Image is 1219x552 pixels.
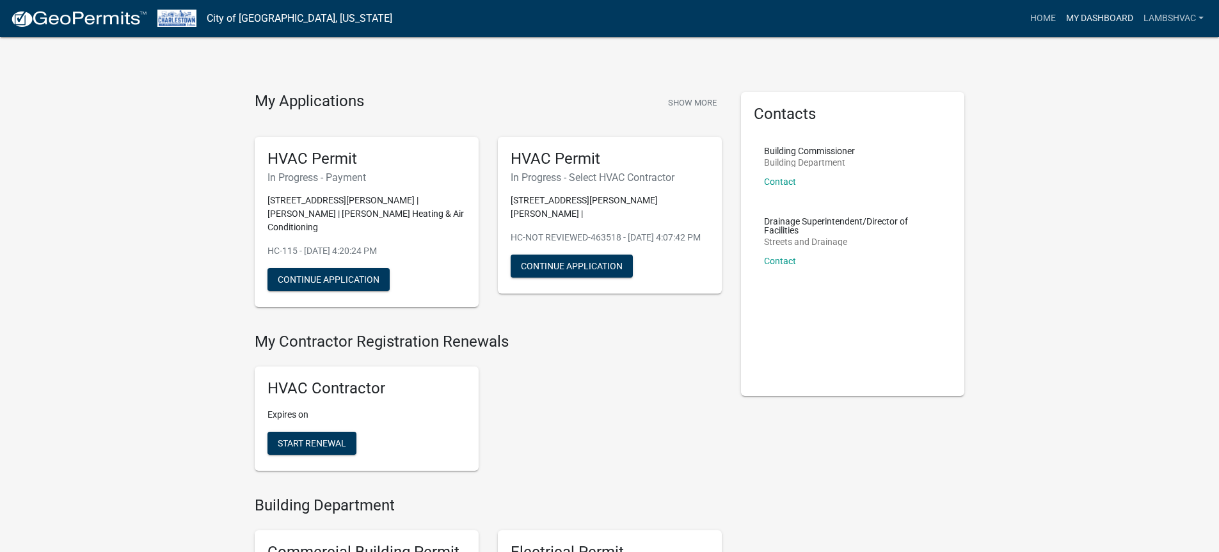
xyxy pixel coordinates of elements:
[267,408,466,422] p: Expires on
[267,268,390,291] button: Continue Application
[764,177,796,187] a: Contact
[255,496,722,515] h4: Building Department
[1061,6,1138,31] a: My Dashboard
[764,146,855,155] p: Building Commissioner
[278,438,346,448] span: Start Renewal
[511,150,709,168] h5: HVAC Permit
[511,194,709,221] p: [STREET_ADDRESS][PERSON_NAME][PERSON_NAME] |
[1138,6,1209,31] a: Lambshvac
[267,171,466,184] h6: In Progress - Payment
[267,432,356,455] button: Start Renewal
[764,158,855,167] p: Building Department
[511,231,709,244] p: HC-NOT REVIEWED-463518 - [DATE] 4:07:42 PM
[255,333,722,351] h4: My Contractor Registration Renewals
[207,8,392,29] a: City of [GEOGRAPHIC_DATA], [US_STATE]
[267,194,466,234] p: [STREET_ADDRESS][PERSON_NAME] | [PERSON_NAME] | [PERSON_NAME] Heating & Air Conditioning
[267,244,466,258] p: HC-115 - [DATE] 4:20:24 PM
[511,255,633,278] button: Continue Application
[663,92,722,113] button: Show More
[764,237,942,246] p: Streets and Drainage
[267,379,466,398] h5: HVAC Contractor
[1025,6,1061,31] a: Home
[267,150,466,168] h5: HVAC Permit
[255,92,364,111] h4: My Applications
[764,256,796,266] a: Contact
[754,105,952,123] h5: Contacts
[255,333,722,481] wm-registration-list-section: My Contractor Registration Renewals
[764,217,942,235] p: Drainage Superintendent/Director of Facilities
[511,171,709,184] h6: In Progress - Select HVAC Contractor
[157,10,196,27] img: City of Charlestown, Indiana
